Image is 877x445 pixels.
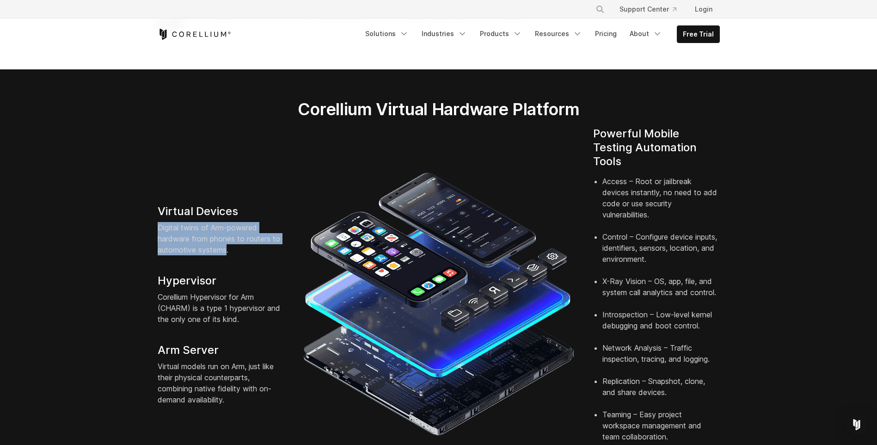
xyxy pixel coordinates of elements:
p: Corellium Hypervisor for Arm (CHARM) is a type 1 hypervisor and the only one of its kind. [158,291,284,325]
button: Search [592,1,608,18]
img: iPhone and Android virtual machine and testing tools [303,168,575,440]
h4: Powerful Mobile Testing Automation Tools [593,127,720,168]
a: About [624,25,668,42]
a: Login [687,1,720,18]
div: Navigation Menu [584,1,720,18]
li: Control – Configure device inputs, identifiers, sensors, location, and environment. [602,231,720,276]
a: Products [474,25,527,42]
li: Access – Root or jailbreak devices instantly, no need to add code or use security vulnerabilities. [602,176,720,231]
div: Open Intercom Messenger [846,414,868,436]
a: Support Center [612,1,684,18]
li: Replication – Snapshot, clone, and share devices. [602,376,720,409]
h4: Arm Server [158,343,284,357]
a: Industries [416,25,472,42]
p: Virtual models run on Arm, just like their physical counterparts, combining native fidelity with ... [158,361,284,405]
h4: Hypervisor [158,274,284,288]
li: X-Ray Vision – OS, app, file, and system call analytics and control. [602,276,720,309]
a: Resources [529,25,588,42]
a: Solutions [360,25,414,42]
li: Introspection – Low-level kernel debugging and boot control. [602,309,720,342]
p: Digital twins of Arm-powered hardware from phones to routers to automotive systems. [158,222,284,255]
a: Free Trial [677,26,719,43]
a: Pricing [589,25,622,42]
a: Corellium Home [158,29,231,40]
h4: Virtual Devices [158,204,284,218]
li: Network Analysis – Traffic inspection, tracing, and logging. [602,342,720,376]
div: Navigation Menu [360,25,720,43]
h2: Corellium Virtual Hardware Platform [254,99,623,119]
